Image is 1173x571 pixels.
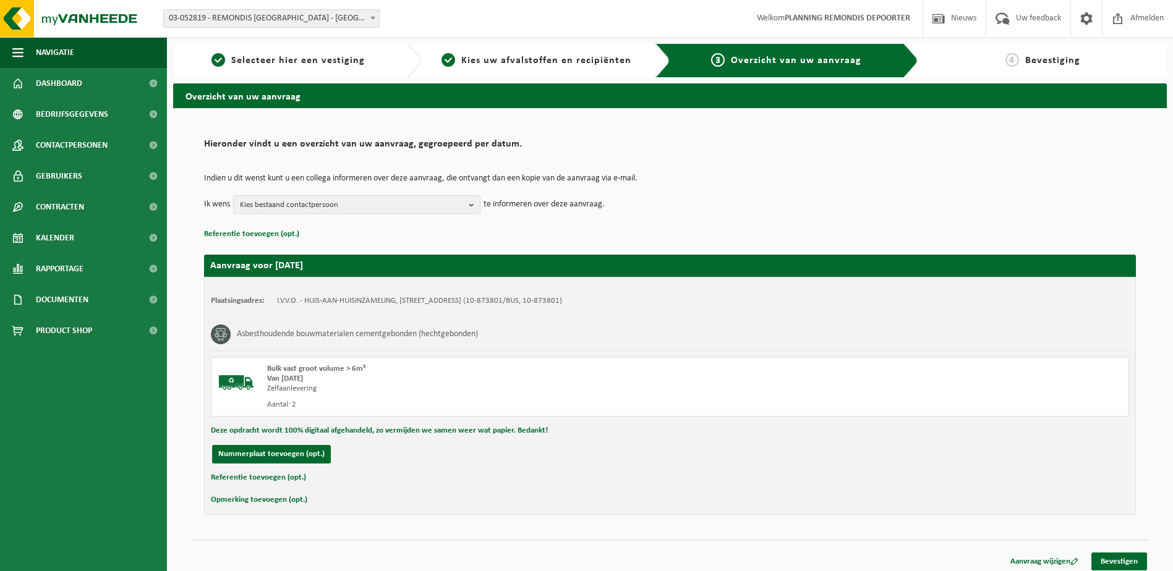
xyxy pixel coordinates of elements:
[267,400,720,410] div: Aantal: 2
[163,9,380,28] span: 03-052819 - REMONDIS WEST-VLAANDEREN - OOSTENDE
[1005,53,1019,67] span: 4
[204,174,1136,183] p: Indien u dit wenst kunt u een collega informeren over deze aanvraag, die ontvangt dan een kopie v...
[267,365,365,373] span: Bulk vast groot volume > 6m³
[179,53,397,68] a: 1Selecteer hier een vestiging
[36,253,83,284] span: Rapportage
[204,195,230,214] p: Ik wens
[240,196,464,214] span: Kies bestaand contactpersoon
[1025,56,1080,66] span: Bevestiging
[210,261,303,271] strong: Aanvraag voor [DATE]
[428,53,646,68] a: 2Kies uw afvalstoffen en recipiënten
[211,53,225,67] span: 1
[441,53,455,67] span: 2
[785,14,910,23] strong: PLANNING REMONDIS DEPOORTER
[36,222,74,253] span: Kalender
[36,192,84,222] span: Contracten
[484,195,605,214] p: te informeren over deze aanvraag.
[36,130,108,161] span: Contactpersonen
[233,195,480,214] button: Kies bestaand contactpersoon
[36,68,82,99] span: Dashboard
[36,315,92,346] span: Product Shop
[36,161,82,192] span: Gebruikers
[1091,552,1147,570] a: Bevestigen
[267,374,303,383] strong: Van [DATE]
[267,384,720,394] div: Zelfaanlevering
[218,364,255,401] img: BL-SO-LV.png
[204,139,1136,156] h2: Hieronder vindt u een overzicht van uw aanvraag, gegroepeerd per datum.
[204,226,299,242] button: Referentie toevoegen (opt.)
[1001,552,1088,570] a: Aanvraag wijzigen
[711,53,725,67] span: 3
[211,470,306,486] button: Referentie toevoegen (opt.)
[164,10,379,27] span: 03-052819 - REMONDIS WEST-VLAANDEREN - OOSTENDE
[36,37,74,68] span: Navigatie
[277,296,562,306] td: I.V.V.O. - HUIS-AAN-HUISINZAMELING, [STREET_ADDRESS] (10-873801/BUS, 10-873801)
[237,324,478,344] h3: Asbesthoudende bouwmaterialen cementgebonden (hechtgebonden)
[211,423,548,439] button: Deze opdracht wordt 100% digitaal afgehandeld, zo vermijden we samen weer wat papier. Bedankt!
[36,284,88,315] span: Documenten
[211,297,265,305] strong: Plaatsingsadres:
[211,492,307,508] button: Opmerking toevoegen (opt.)
[231,56,365,66] span: Selecteer hier een vestiging
[461,56,631,66] span: Kies uw afvalstoffen en recipiënten
[173,83,1167,108] h2: Overzicht van uw aanvraag
[36,99,108,130] span: Bedrijfsgegevens
[731,56,861,66] span: Overzicht van uw aanvraag
[212,445,331,463] button: Nummerplaat toevoegen (opt.)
